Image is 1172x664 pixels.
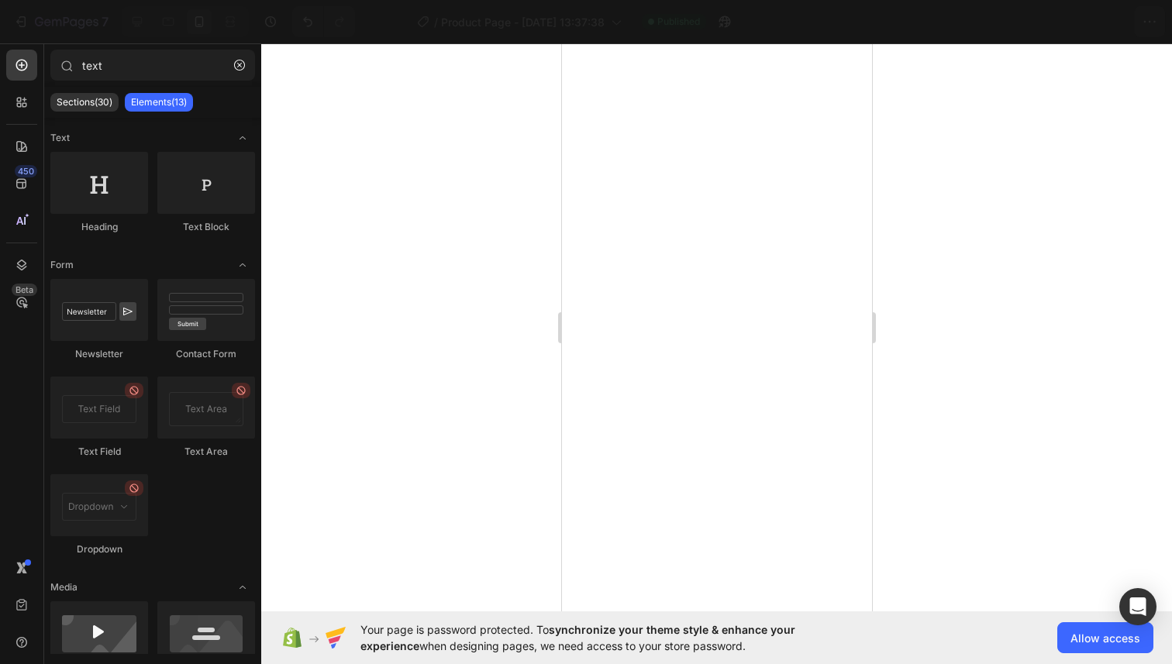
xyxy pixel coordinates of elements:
div: Beta [12,284,37,296]
iframe: Design area [562,43,872,611]
p: Sections(30) [57,96,112,108]
button: 7 [6,6,115,37]
div: Text Field [50,445,148,459]
span: Your page is password protected. To when designing pages, we need access to your store password. [360,621,856,654]
div: Contact Form [157,347,255,361]
div: Open Intercom Messenger [1119,588,1156,625]
div: Publish [1082,14,1121,30]
span: Save [1025,15,1050,29]
div: Dropdown [50,542,148,556]
span: Text [50,131,70,145]
span: Product Page - [DATE] 13:37:38 [441,14,605,30]
p: 7 [102,12,109,31]
div: Text Area [157,445,255,459]
button: 1 product assigned [857,6,1005,37]
span: Published [657,15,700,29]
div: Newsletter [50,347,148,361]
span: 1 product assigned [870,14,970,30]
span: Toggle open [230,126,255,150]
button: Publish [1069,6,1134,37]
div: Text Block [157,220,255,234]
button: Save [1012,6,1063,37]
div: Undo/Redo [292,6,355,37]
p: Elements(13) [131,96,187,108]
span: / [434,14,438,30]
span: synchronize your theme style & enhance your experience [360,623,795,652]
span: Toggle open [230,575,255,600]
span: Toggle open [230,253,255,277]
span: Allow access [1070,630,1140,646]
div: 450 [15,165,37,177]
span: Form [50,258,74,272]
button: Allow access [1057,622,1153,653]
input: Search Sections & Elements [50,50,255,81]
div: Heading [50,220,148,234]
span: Media [50,580,78,594]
